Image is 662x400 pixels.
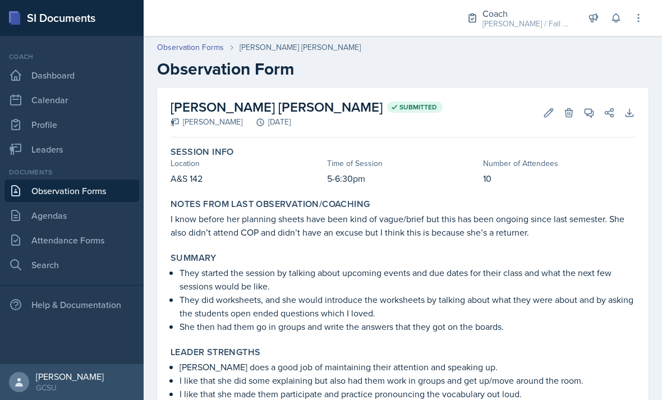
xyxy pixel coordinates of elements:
div: Help & Documentation [4,293,139,316]
div: Coach [4,52,139,62]
label: Session Info [171,146,234,158]
div: Coach [482,7,572,20]
div: GCSU [36,382,104,393]
div: [DATE] [242,116,291,128]
a: Profile [4,113,139,136]
label: Leader Strengths [171,347,260,358]
a: Dashboard [4,64,139,86]
div: [PERSON_NAME] [171,116,242,128]
span: Submitted [399,103,437,112]
p: I know before her planning sheets have been kind of vague/brief but this has been ongoing since l... [171,212,635,239]
a: Observation Forms [157,42,224,53]
div: Number of Attendees [483,158,635,169]
div: [PERSON_NAME] [36,371,104,382]
div: [PERSON_NAME] [PERSON_NAME] [240,42,361,53]
p: They did worksheets, and she would introduce the worksheets by talking about what they were about... [180,293,635,320]
p: A&S 142 [171,172,323,185]
p: 10 [483,172,635,185]
p: They started the session by talking about upcoming events and due dates for their class and what ... [180,266,635,293]
p: [PERSON_NAME] does a good job of maintaining their attention and speaking up. [180,360,635,374]
div: Documents [4,167,139,177]
div: Location [171,158,323,169]
h2: [PERSON_NAME] [PERSON_NAME] [171,97,443,117]
p: I like that she did some explaining but also had them work in groups and get up/move around the r... [180,374,635,387]
label: Notes From Last Observation/Coaching [171,199,370,210]
p: 5-6:30pm [327,172,479,185]
a: Agendas [4,204,139,227]
a: Leaders [4,138,139,160]
label: Summary [171,252,217,264]
p: She then had them go in groups and write the answers that they got on the boards. [180,320,635,333]
a: Observation Forms [4,180,139,202]
div: Time of Session [327,158,479,169]
h2: Observation Form [157,59,649,79]
a: Search [4,254,139,276]
a: Calendar [4,89,139,111]
div: [PERSON_NAME] / Fall 2025 [482,18,572,30]
a: Attendance Forms [4,229,139,251]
